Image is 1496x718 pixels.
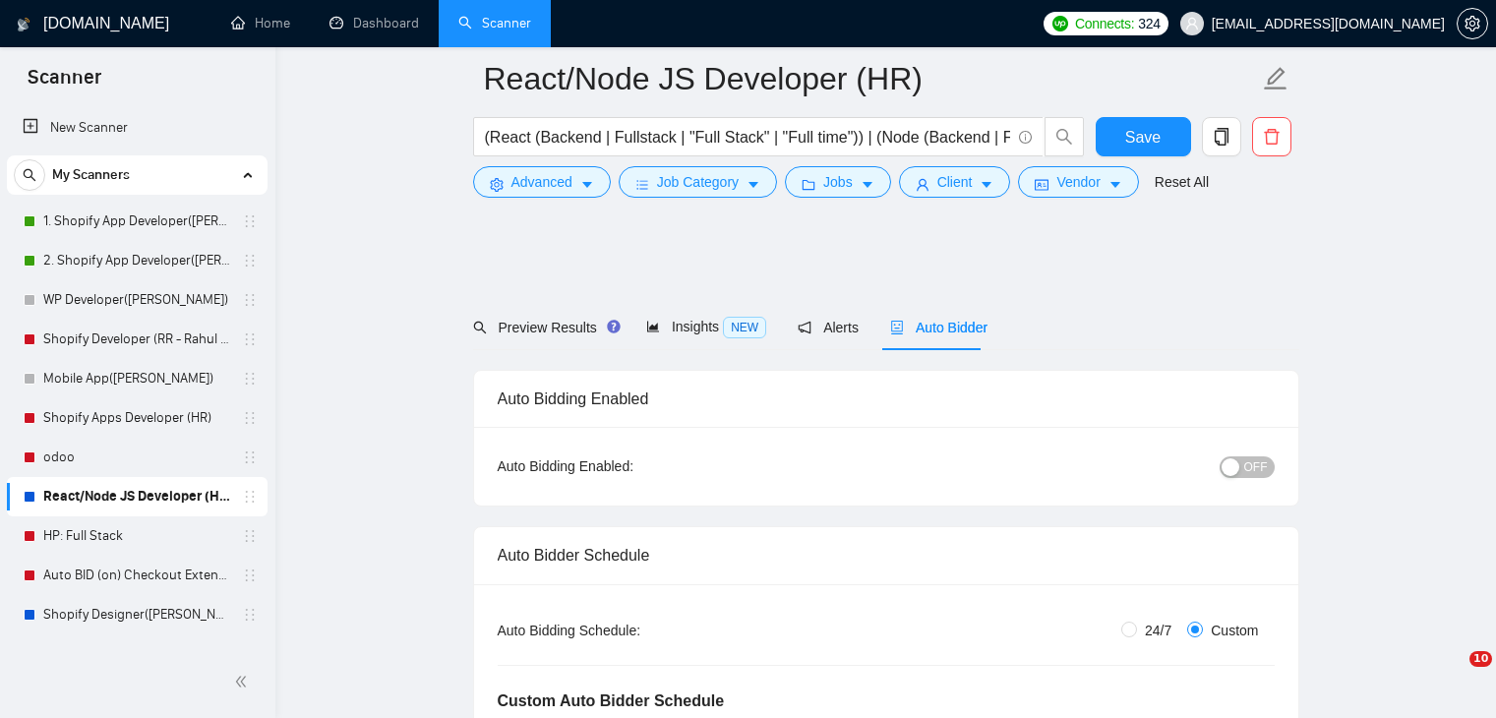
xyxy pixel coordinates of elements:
[43,438,230,477] a: odoo
[473,166,611,198] button: settingAdvancedcaret-down
[635,177,649,192] span: bars
[1457,8,1488,39] button: setting
[1185,17,1199,30] span: user
[43,516,230,556] a: HP: Full Stack
[242,489,258,505] span: holder
[1469,651,1492,667] span: 10
[43,280,230,320] a: WP Developer([PERSON_NAME])
[7,108,268,148] li: New Scanner
[473,321,487,334] span: search
[1046,128,1083,146] span: search
[1138,13,1160,34] span: 324
[43,398,230,438] a: Shopify Apps Developer (HR)
[23,108,252,148] a: New Scanner
[43,320,230,359] a: Shopify Developer (RR - Rahul R)
[823,171,853,193] span: Jobs
[619,166,777,198] button: barsJob Categorycaret-down
[1125,125,1161,150] span: Save
[1457,16,1488,31] a: setting
[242,410,258,426] span: holder
[43,359,230,398] a: Mobile App([PERSON_NAME])
[498,689,725,713] h5: Custom Auto Bidder Schedule
[1096,117,1191,156] button: Save
[747,177,760,192] span: caret-down
[52,155,130,195] span: My Scanners
[43,556,230,595] a: Auto BID (on) Checkout Extension Shopify - RR
[657,171,739,193] span: Job Category
[1108,177,1122,192] span: caret-down
[490,177,504,192] span: setting
[458,15,531,31] a: searchScanner
[1056,171,1100,193] span: Vendor
[1075,13,1134,34] span: Connects:
[1137,620,1179,641] span: 24/7
[43,241,230,280] a: 2. Shopify App Developer([PERSON_NAME])
[1019,131,1032,144] span: info-circle
[890,320,987,335] span: Auto Bidder
[1203,620,1266,641] span: Custom
[498,527,1275,583] div: Auto Bidder Schedule
[646,320,660,333] span: area-chart
[498,620,756,641] div: Auto Bidding Schedule:
[231,15,290,31] a: homeHome
[242,253,258,269] span: holder
[937,171,973,193] span: Client
[242,213,258,229] span: holder
[242,449,258,465] span: holder
[1244,456,1268,478] span: OFF
[43,202,230,241] a: 1. Shopify App Developer([PERSON_NAME])
[498,371,1275,427] div: Auto Bidding Enabled
[17,9,30,40] img: logo
[485,125,1010,150] input: Search Freelance Jobs...
[899,166,1011,198] button: userClientcaret-down
[242,607,258,623] span: holder
[242,528,258,544] span: holder
[605,318,623,335] div: Tooltip anchor
[1458,16,1487,31] span: setting
[12,63,117,104] span: Scanner
[1203,128,1240,146] span: copy
[511,171,572,193] span: Advanced
[785,166,891,198] button: folderJobscaret-down
[646,319,766,334] span: Insights
[1155,171,1209,193] a: Reset All
[1035,177,1048,192] span: idcard
[916,177,929,192] span: user
[242,371,258,387] span: holder
[1045,117,1084,156] button: search
[242,331,258,347] span: holder
[1252,117,1291,156] button: delete
[498,455,756,477] div: Auto Bidding Enabled:
[43,477,230,516] a: React/Node JS Developer (HR)
[980,177,993,192] span: caret-down
[15,168,44,182] span: search
[43,634,230,674] a: Custom Shopify Development (RR - Radhika R)
[802,177,815,192] span: folder
[1018,166,1138,198] button: idcardVendorcaret-down
[1429,651,1476,698] iframe: Intercom live chat
[1202,117,1241,156] button: copy
[1253,128,1290,146] span: delete
[234,672,254,691] span: double-left
[890,321,904,334] span: robot
[242,568,258,583] span: holder
[798,320,859,335] span: Alerts
[1052,16,1068,31] img: upwork-logo.png
[473,320,615,335] span: Preview Results
[723,317,766,338] span: NEW
[14,159,45,191] button: search
[580,177,594,192] span: caret-down
[329,15,419,31] a: dashboardDashboard
[861,177,874,192] span: caret-down
[43,595,230,634] a: Shopify Designer([PERSON_NAME])
[798,321,811,334] span: notification
[484,54,1259,103] input: Scanner name...
[242,292,258,308] span: holder
[1263,66,1288,91] span: edit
